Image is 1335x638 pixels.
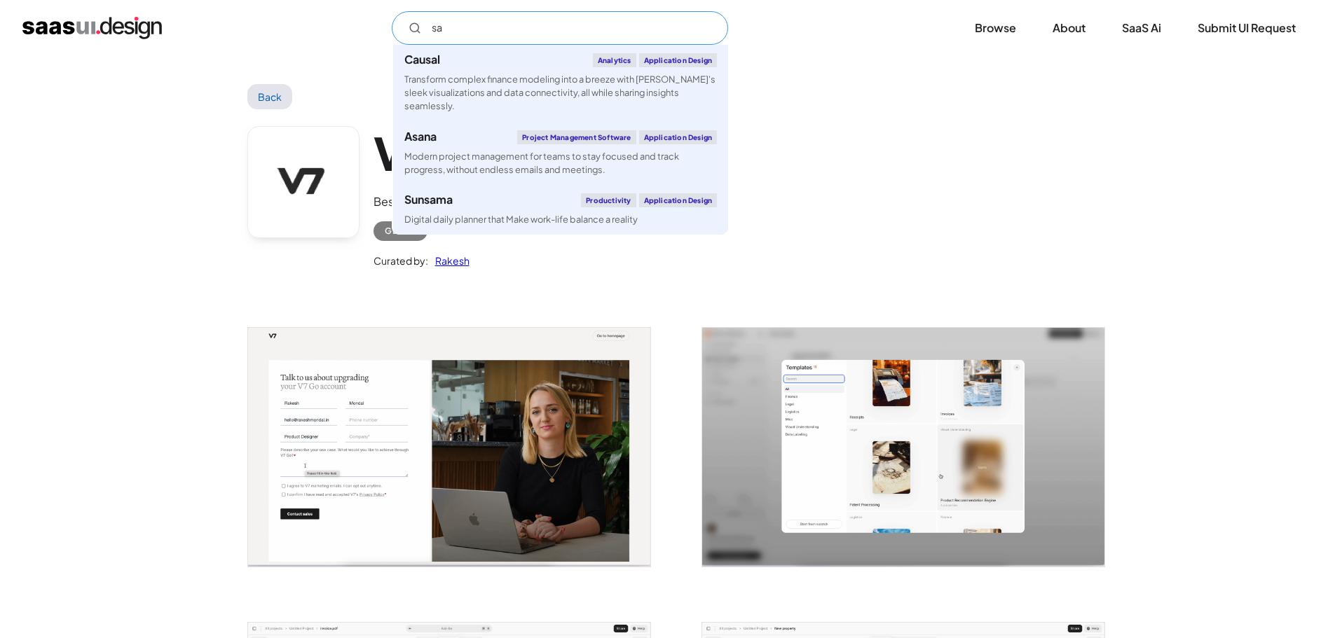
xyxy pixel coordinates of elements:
[404,194,453,205] div: Sunsama
[374,252,428,269] div: Curated by:
[404,54,440,65] div: Causal
[581,193,636,207] div: Productivity
[517,130,636,144] div: Project Management Software
[248,328,650,567] img: 674fe7eebfccbb95edab8bb0_V7-contact%20Sales.png
[1036,13,1102,43] a: About
[393,122,728,185] a: AsanaProject Management SoftwareApplication DesignModern project management for teams to stay foc...
[593,53,636,67] div: Analytics
[374,193,664,210] div: Best-in-class data labeling tool. [GEOGRAPHIC_DATA]
[958,13,1033,43] a: Browse
[639,193,718,207] div: Application Design
[393,185,728,235] a: SunsamaProductivityApplication DesignDigital daily planner that Make work-life balance a reality
[247,84,293,109] a: Back
[702,328,1104,567] a: open lightbox
[428,252,470,269] a: Rakesh
[1181,13,1313,43] a: Submit UI Request
[385,223,416,240] div: Gen AI
[404,213,638,226] div: Digital daily planner that Make work-life balance a reality
[639,130,718,144] div: Application Design
[392,11,728,45] input: Search UI designs you're looking for...
[702,328,1104,567] img: 674fe7ee2c52970f63baff58_V7-Templates.png
[404,150,717,176] div: Modern project management for teams to stay focused and track progress, without endless emails an...
[1105,13,1178,43] a: SaaS Ai
[392,11,728,45] form: Email Form
[22,17,162,39] a: home
[639,53,718,67] div: Application Design
[404,73,717,113] div: Transform complex finance modeling into a breeze with [PERSON_NAME]'s sleek visualizations and da...
[374,126,664,180] h1: V7 Labs
[393,45,728,122] a: CausalAnalyticsApplication DesignTransform complex finance modeling into a breeze with [PERSON_NA...
[404,131,437,142] div: Asana
[248,328,650,567] a: open lightbox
